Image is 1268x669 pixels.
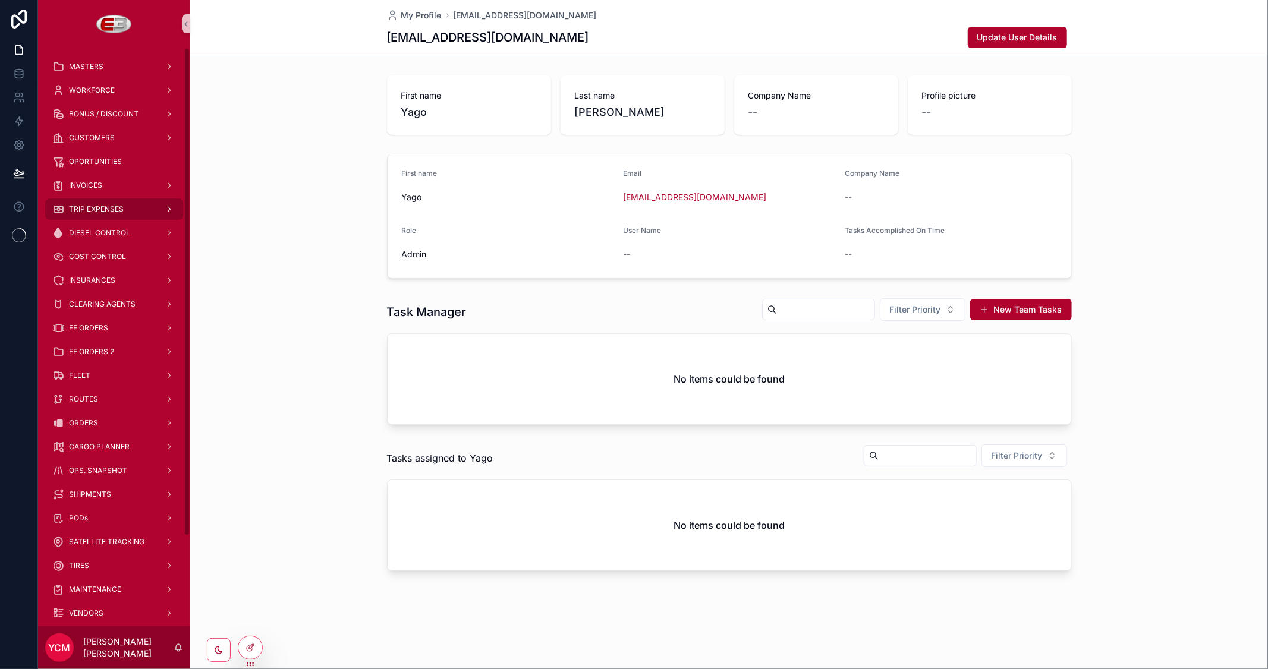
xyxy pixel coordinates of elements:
img: App logo [96,14,133,33]
a: FLEET [45,365,183,386]
a: SHIPMENTS [45,484,183,505]
span: SATELLITE TRACKING [69,537,144,547]
span: -- [922,104,932,121]
span: -- [623,248,630,260]
span: Profile picture [922,90,1058,102]
a: INVOICES [45,175,183,196]
span: Yago [401,104,537,121]
span: SHIPMENTS [69,490,111,499]
p: [PERSON_NAME] [PERSON_NAME] [83,636,174,659]
span: Yago [402,191,614,203]
span: WORKFORCE [69,86,115,95]
span: Filter Priority [992,450,1043,462]
span: CARGO PLANNER [69,442,130,452]
span: CUSTOMERS [69,133,115,143]
span: First name [401,90,537,102]
div: scrollable content [38,48,190,626]
a: CLEARING AGENTS [45,294,183,315]
span: MAINTENANCE [69,585,121,594]
span: My Profile [401,10,442,21]
span: Company Name [845,169,899,178]
span: -- [845,191,852,203]
span: Tasks Accomplished On Time [845,226,945,235]
span: PODs [69,513,88,523]
a: CUSTOMERS [45,127,183,149]
h1: Task Manager [387,304,467,320]
a: BONUS / DISCOUNT [45,103,183,125]
span: OPS. SNAPSHOT [69,466,127,475]
span: FF ORDERS 2 [69,347,114,356]
a: OPORTUNITIES [45,151,183,172]
span: Email [623,169,641,178]
h2: No items could be found [674,518,785,532]
a: [EMAIL_ADDRESS][DOMAIN_NAME] [454,10,597,21]
span: ORDERS [69,418,98,428]
h1: [EMAIL_ADDRESS][DOMAIN_NAME] [387,29,589,46]
span: DIESEL CONTROL [69,228,130,238]
a: MASTERS [45,56,183,77]
a: [EMAIL_ADDRESS][DOMAIN_NAME] [623,191,766,203]
span: ROUTES [69,395,98,404]
a: INSURANCES [45,270,183,291]
a: VENDORS [45,602,183,624]
h2: No items could be found [674,372,785,386]
span: YCM [49,640,71,655]
span: VENDORS [69,608,103,618]
span: CLEARING AGENTS [69,299,136,309]
span: Last name [575,90,710,102]
span: -- [845,248,852,260]
span: Filter Priority [890,304,941,315]
a: CARGO PLANNER [45,436,183,457]
span: COST CONTROL [69,252,126,261]
a: SATELLITE TRACKING [45,531,183,553]
a: ORDERS [45,412,183,434]
a: My Profile [387,10,442,21]
a: TRIP EXPENSES [45,198,183,220]
button: Select Button [880,298,965,321]
span: TIRES [69,561,89,570]
span: TRIP EXPENSES [69,204,124,214]
a: MAINTENANCE [45,579,183,600]
button: New Team Tasks [970,299,1072,320]
span: OPORTUNITIES [69,157,122,166]
span: Update User Details [977,31,1058,43]
span: INVOICES [69,181,102,190]
a: COST CONTROL [45,246,183,267]
span: FF ORDERS [69,323,108,333]
span: -- [748,104,758,121]
a: TIRES [45,555,183,576]
a: FF ORDERS 2 [45,341,183,362]
span: MASTERS [69,62,103,71]
a: WORKFORCE [45,80,183,101]
span: Admin [402,248,427,260]
span: User Name [623,226,661,235]
span: BONUS / DISCOUNT [69,109,139,119]
a: ROUTES [45,389,183,410]
button: Select Button [981,444,1067,467]
span: FLEET [69,371,90,380]
span: Role [402,226,417,235]
span: [PERSON_NAME] [575,104,710,121]
a: FF ORDERS [45,317,183,339]
span: Tasks assigned to Yago [387,451,493,465]
span: First name [402,169,438,178]
a: DIESEL CONTROL [45,222,183,244]
a: PODs [45,507,183,529]
span: INSURANCES [69,276,115,285]
button: Update User Details [968,27,1067,48]
span: Company Name [748,90,884,102]
a: OPS. SNAPSHOT [45,460,183,481]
